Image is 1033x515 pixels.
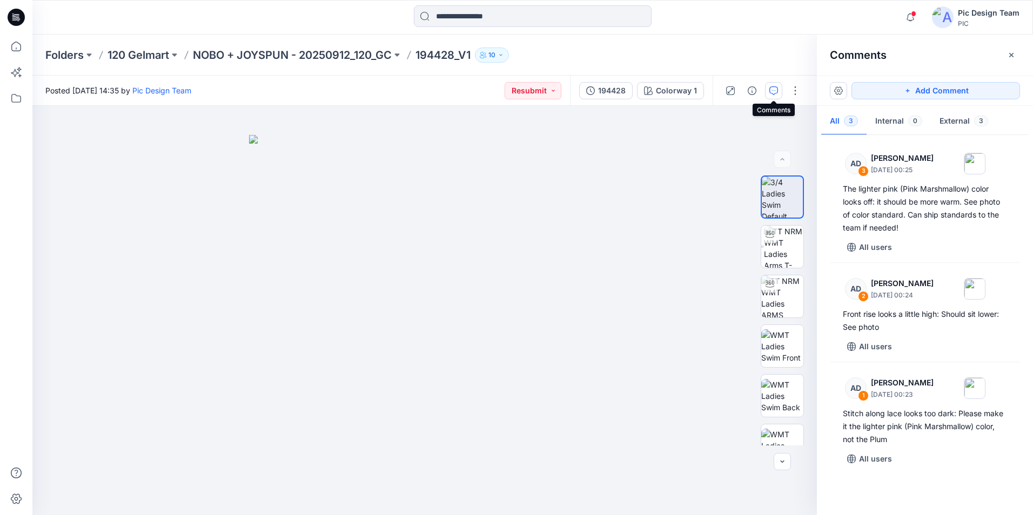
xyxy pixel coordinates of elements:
button: All users [843,450,896,467]
div: 3 [858,166,869,177]
div: 2 [858,291,869,302]
button: All users [843,239,896,256]
p: All users [859,241,892,254]
button: All [821,108,867,135]
div: The lighter pink (Pink Marshmallow) color looks off: it should be more warm. See photo of color s... [843,182,1007,234]
h2: Comments [830,49,887,62]
div: Stitch along lace looks too dark: Please make it the lighter pink (Pink Marshmallow) color, not t... [843,407,1007,446]
span: Posted [DATE] 14:35 by [45,85,191,96]
p: 10 [488,49,495,61]
button: Details [743,82,761,99]
img: TT NRM WMT Ladies ARMS DOWN [761,275,803,317]
img: avatar [932,6,954,28]
button: Add Comment [851,82,1020,99]
span: 3 [974,116,988,126]
div: AD [845,153,867,174]
div: AD [845,377,867,399]
a: NOBO + JOYSPUN - 20250912_120_GC [193,48,392,63]
div: Colorway 1 [656,85,697,97]
span: 0 [908,116,922,126]
p: [DATE] 00:25 [871,165,934,175]
div: AD [845,278,867,300]
p: [PERSON_NAME] [871,376,934,389]
div: Pic Design Team [958,6,1019,19]
img: 3/4 Ladies Swim Default [762,177,803,218]
p: [DATE] 00:24 [871,290,934,301]
p: All users [859,452,892,465]
button: External [931,108,997,135]
a: 120 Gelmart [108,48,169,63]
p: [PERSON_NAME] [871,277,934,290]
button: All users [843,338,896,355]
span: 3 [844,116,858,126]
a: Folders [45,48,84,63]
p: [DATE] 00:23 [871,389,934,400]
p: [PERSON_NAME] [871,152,934,165]
div: 1 [858,390,869,401]
a: Pic Design Team [132,86,191,95]
img: WMT Ladies Swim Front [761,329,803,363]
img: TT NRM WMT Ladies Arms T-POSE [764,226,803,268]
button: Internal [867,108,931,135]
div: 194428 [598,85,626,97]
div: Front rise looks a little high: Should sit lower: See photo [843,308,1007,334]
button: 194428 [579,82,633,99]
img: eyJhbGciOiJIUzI1NiIsImtpZCI6IjAiLCJzbHQiOiJzZXMiLCJ0eXAiOiJKV1QifQ.eyJkYXRhIjp7InR5cGUiOiJzdG9yYW... [249,135,600,515]
img: WMT Ladies Swim Back [761,379,803,413]
p: 194428_V1 [415,48,471,63]
img: WMT Ladies Swim Left [761,429,803,463]
div: PIC [958,19,1019,28]
button: Colorway 1 [637,82,704,99]
button: 10 [475,48,509,63]
p: All users [859,340,892,353]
